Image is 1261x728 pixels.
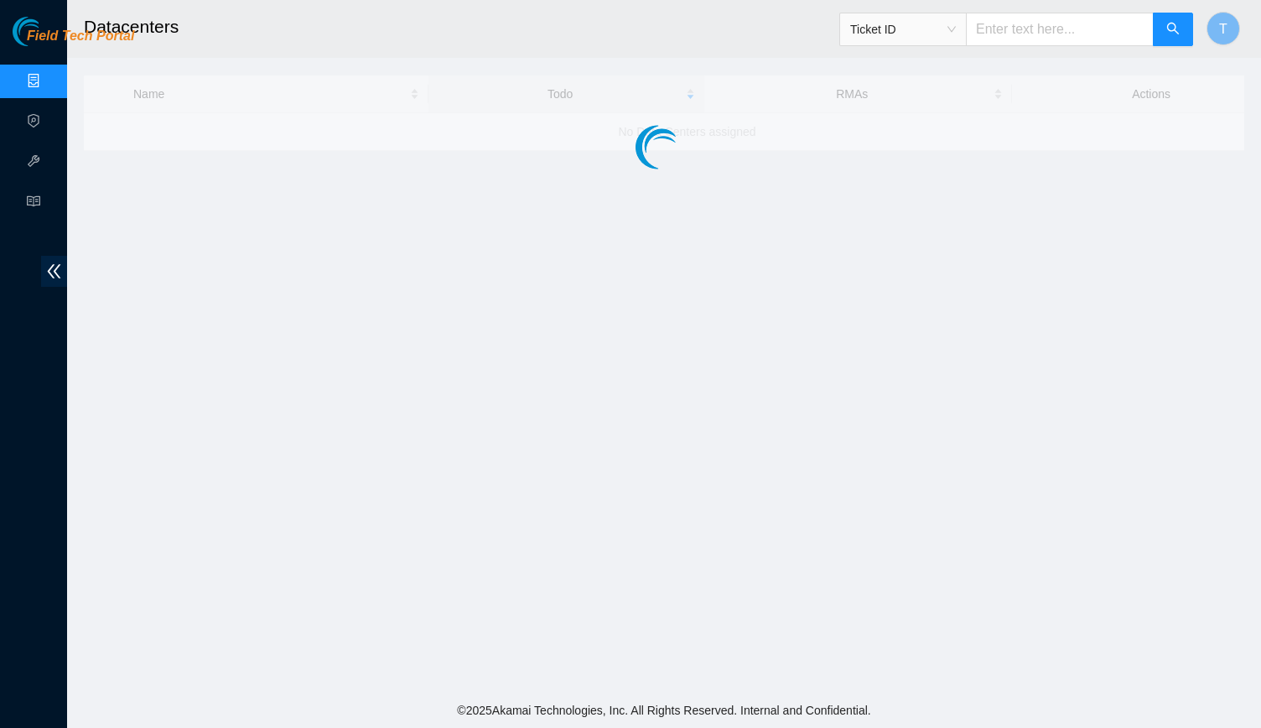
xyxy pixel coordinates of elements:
button: search [1153,13,1193,46]
span: double-left [41,256,67,287]
a: Akamai TechnologiesField Tech Portal [13,30,134,52]
span: T [1219,18,1227,39]
img: Akamai Technologies [13,17,85,46]
button: T [1207,12,1240,45]
input: Enter text here... [966,13,1154,46]
span: read [27,187,40,221]
span: Field Tech Portal [27,29,134,44]
footer: © 2025 Akamai Technologies, Inc. All Rights Reserved. Internal and Confidential. [67,693,1261,728]
span: Ticket ID [850,17,956,42]
span: search [1166,22,1180,38]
